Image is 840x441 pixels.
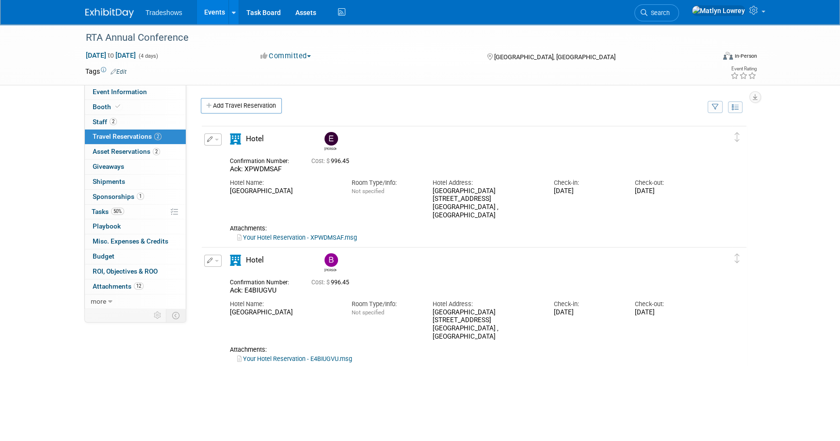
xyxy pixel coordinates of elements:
a: Staff2 [85,115,186,130]
div: Event Rating [730,66,757,71]
span: Travel Reservations [93,132,162,140]
span: Shipments [93,178,125,185]
div: [DATE] [635,187,701,196]
a: Event Information [85,85,186,99]
div: [GEOGRAPHIC_DATA] [STREET_ADDRESS] [GEOGRAPHIC_DATA] , [GEOGRAPHIC_DATA] [432,187,539,220]
a: Search [634,4,679,21]
span: Ack: XPWDMSAF [230,165,282,173]
img: Barry Black [324,253,338,267]
i: Booth reservation complete [115,104,120,109]
td: Tags [85,66,127,76]
a: Shipments [85,175,186,189]
span: Search [647,9,670,16]
div: Hotel Address: [432,300,539,309]
span: Sponsorships [93,193,144,200]
i: Hotel [230,255,241,266]
i: Click and drag to move item [735,132,740,142]
span: Playbook [93,222,121,230]
span: 2 [153,148,160,155]
span: Cost: $ [311,158,331,164]
span: to [106,51,115,59]
span: Tasks [92,208,124,215]
span: Event Information [93,88,147,96]
div: RTA Annual Conference [82,29,700,47]
div: [DATE] [554,309,620,317]
div: Eric McAlexander [324,146,337,151]
a: Sponsorships1 [85,190,186,204]
a: Misc. Expenses & Credits [85,234,186,249]
span: Not specified [351,309,384,316]
span: [GEOGRAPHIC_DATA], [GEOGRAPHIC_DATA] [494,53,615,61]
a: more [85,294,186,309]
div: [GEOGRAPHIC_DATA] [230,309,337,317]
div: Eric McAlexander [322,132,339,151]
a: Asset Reservations2 [85,145,186,159]
span: Booth [93,103,122,111]
div: Barry Black [324,267,337,272]
span: Hotel [246,134,264,143]
a: Giveaways [85,160,186,174]
div: Room Type/Info: [351,300,418,309]
i: Filter by Traveler [712,104,719,111]
div: [GEOGRAPHIC_DATA] [STREET_ADDRESS] [GEOGRAPHIC_DATA] , [GEOGRAPHIC_DATA] [432,309,539,341]
span: [DATE] [DATE] [85,51,136,60]
span: Asset Reservations [93,147,160,155]
a: ROI, Objectives & ROO [85,264,186,279]
img: ExhibitDay [85,8,134,18]
a: Your Hotel Reservation - XPWDMSAF.msg [237,234,357,241]
div: In-Person [734,52,757,60]
td: Toggle Event Tabs [166,309,186,322]
div: Check-in: [554,300,620,309]
a: Add Travel Reservation [201,98,282,114]
span: 1 [137,193,144,200]
span: Staff [93,118,117,126]
img: Matlyn Lowrey [692,5,745,16]
td: Personalize Event Tab Strip [149,309,166,322]
div: Attachments: [230,346,701,354]
a: Your Hotel Reservation - E4BIUGVU.msg [237,355,352,362]
i: Hotel [230,133,241,145]
div: Attachments: [230,225,701,232]
span: Cost: $ [311,279,331,286]
div: Check-out: [635,179,701,187]
a: Booth [85,100,186,114]
img: Eric McAlexander [324,132,338,146]
span: Misc. Expenses & Credits [93,237,168,245]
span: Ack: E4BIUGVU [230,286,276,294]
span: 996.45 [311,279,353,286]
div: Event Format [657,50,757,65]
a: Travel Reservations2 [85,130,186,144]
a: Edit [111,68,127,75]
div: Check-in: [554,179,620,187]
img: Format-Inperson.png [723,52,733,60]
button: Committed [257,51,315,61]
a: Budget [85,249,186,264]
span: Hotel [246,256,264,264]
div: Hotel Address: [432,179,539,187]
a: Playbook [85,219,186,234]
div: Barry Black [322,253,339,272]
a: Attachments12 [85,279,186,294]
span: 996.45 [311,158,353,164]
span: 2 [110,118,117,125]
div: [GEOGRAPHIC_DATA] [230,187,337,196]
span: more [91,297,106,305]
div: Confirmation Number: [230,155,297,165]
span: Attachments [93,282,144,290]
div: [DATE] [554,187,620,196]
span: 2 [154,133,162,140]
div: Confirmation Number: [230,276,297,286]
span: Tradeshows [145,9,182,16]
span: 50% [111,208,124,215]
div: Check-out: [635,300,701,309]
div: Room Type/Info: [351,179,418,187]
span: 12 [134,282,144,290]
span: ROI, Objectives & ROO [93,267,158,275]
i: Click and drag to move item [735,254,740,263]
div: Hotel Name: [230,300,337,309]
span: Not specified [351,188,384,195]
span: Giveaways [93,163,124,170]
div: Hotel Name: [230,179,337,187]
a: Tasks50% [85,205,186,219]
div: [DATE] [635,309,701,317]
